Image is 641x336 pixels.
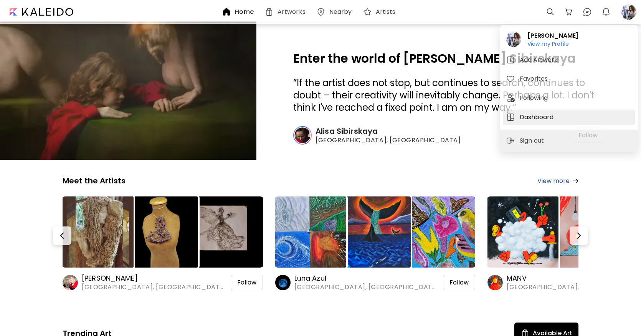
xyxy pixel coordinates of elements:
[506,113,515,122] img: tab
[503,52,635,68] button: tabAdd Artwork
[527,40,578,47] h6: View my Profile
[520,93,550,103] h5: Following
[503,90,635,106] button: tabFollowing
[520,136,546,145] p: Sign out
[506,93,515,103] img: tab
[506,136,515,145] img: sign-out
[520,74,550,83] h5: Favorites
[520,113,556,122] h5: Dashboard
[520,55,560,65] h5: Add Artwork
[527,31,578,40] h2: [PERSON_NAME]
[506,74,515,83] img: tab
[503,71,635,86] button: tabFavorites
[506,55,515,65] img: tab
[503,133,549,148] button: sign-outSign out
[503,110,635,125] button: tabDashboard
